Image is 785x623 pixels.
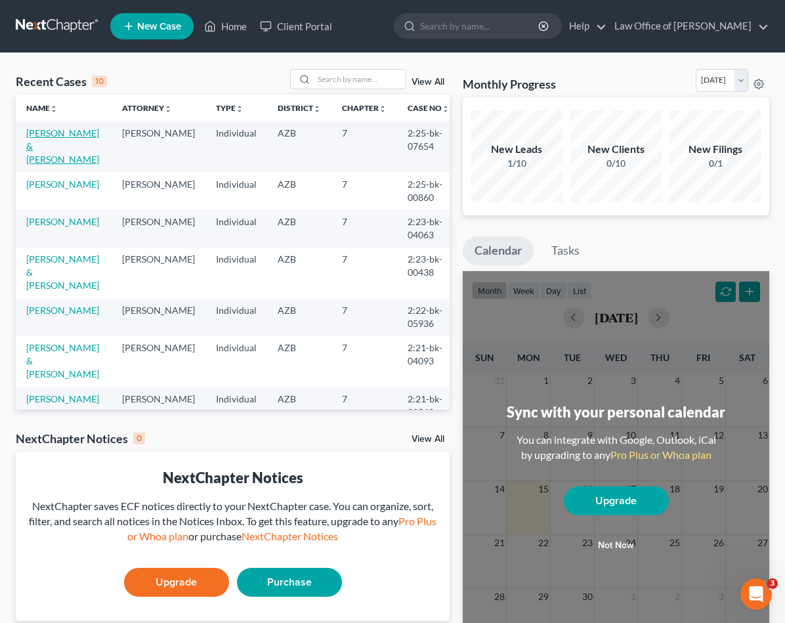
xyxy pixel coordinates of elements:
[471,142,562,157] div: New Leads
[122,103,172,113] a: Attorneyunfold_more
[420,14,540,38] input: Search by name...
[397,121,460,171] td: 2:25-bk-07654
[92,75,107,87] div: 10
[331,172,397,209] td: 7
[26,127,99,165] a: [PERSON_NAME] & [PERSON_NAME]
[26,467,439,488] div: NextChapter Notices
[442,105,450,113] i: unfold_more
[740,578,772,610] iframe: Intercom live chat
[205,209,267,247] td: Individual
[16,431,145,446] div: NextChapter Notices
[267,335,331,386] td: AZB
[331,335,397,386] td: 7
[331,387,397,424] td: 7
[26,342,99,379] a: [PERSON_NAME] & [PERSON_NAME]
[397,247,460,298] td: 2:23-bk-00438
[26,253,99,291] a: [PERSON_NAME] & [PERSON_NAME]
[331,298,397,335] td: 7
[26,393,99,404] a: [PERSON_NAME]
[397,298,460,335] td: 2:22-bk-05936
[267,172,331,209] td: AZB
[133,433,145,444] div: 0
[112,247,205,298] td: [PERSON_NAME]
[331,209,397,247] td: 7
[564,532,669,559] button: Not now
[412,435,444,444] a: View All
[610,448,711,461] a: Pro Plus or Whoa plan
[112,387,205,424] td: [PERSON_NAME]
[112,298,205,335] td: [PERSON_NAME]
[669,142,761,157] div: New Filings
[331,121,397,171] td: 7
[408,103,450,113] a: Case Nounfold_more
[564,486,669,515] a: Upgrade
[112,172,205,209] td: [PERSON_NAME]
[412,77,444,87] a: View All
[112,121,205,171] td: [PERSON_NAME]
[26,216,99,227] a: [PERSON_NAME]
[511,433,721,463] div: You can integrate with Google, Outlook, iCal by upgrading to any
[164,105,172,113] i: unfold_more
[112,209,205,247] td: [PERSON_NAME]
[237,568,342,597] a: Purchase
[267,298,331,335] td: AZB
[242,530,338,542] a: NextChapter Notices
[278,103,321,113] a: Districtunfold_more
[267,387,331,424] td: AZB
[463,236,534,265] a: Calendar
[767,578,778,589] span: 3
[314,70,406,89] input: Search by name...
[16,74,107,89] div: Recent Cases
[540,236,591,265] a: Tasks
[127,515,436,542] a: Pro Plus or Whoa plan
[608,14,769,38] a: Law Office of [PERSON_NAME]
[205,172,267,209] td: Individual
[137,22,181,32] span: New Case
[471,157,562,170] div: 1/10
[267,247,331,298] td: AZB
[463,76,556,92] h3: Monthly Progress
[253,14,339,38] a: Client Portal
[379,105,387,113] i: unfold_more
[236,105,244,113] i: unfold_more
[397,209,460,247] td: 2:23-bk-04063
[50,105,58,113] i: unfold_more
[267,121,331,171] td: AZB
[205,121,267,171] td: Individual
[205,335,267,386] td: Individual
[331,247,397,298] td: 7
[112,335,205,386] td: [PERSON_NAME]
[342,103,387,113] a: Chapterunfold_more
[570,157,662,170] div: 0/10
[397,172,460,209] td: 2:25-bk-00860
[205,387,267,424] td: Individual
[562,14,606,38] a: Help
[198,14,253,38] a: Home
[26,103,58,113] a: Nameunfold_more
[507,402,725,422] div: Sync with your personal calendar
[397,387,460,424] td: 2:21-bk-03569
[26,499,439,544] div: NextChapter saves ECF notices directly to your NextChapter case. You can organize, sort, filter, ...
[570,142,662,157] div: New Clients
[397,335,460,386] td: 2:21-bk-04093
[313,105,321,113] i: unfold_more
[124,568,229,597] a: Upgrade
[26,179,99,190] a: [PERSON_NAME]
[216,103,244,113] a: Typeunfold_more
[205,298,267,335] td: Individual
[669,157,761,170] div: 0/1
[267,209,331,247] td: AZB
[26,305,99,316] a: [PERSON_NAME]
[205,247,267,298] td: Individual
